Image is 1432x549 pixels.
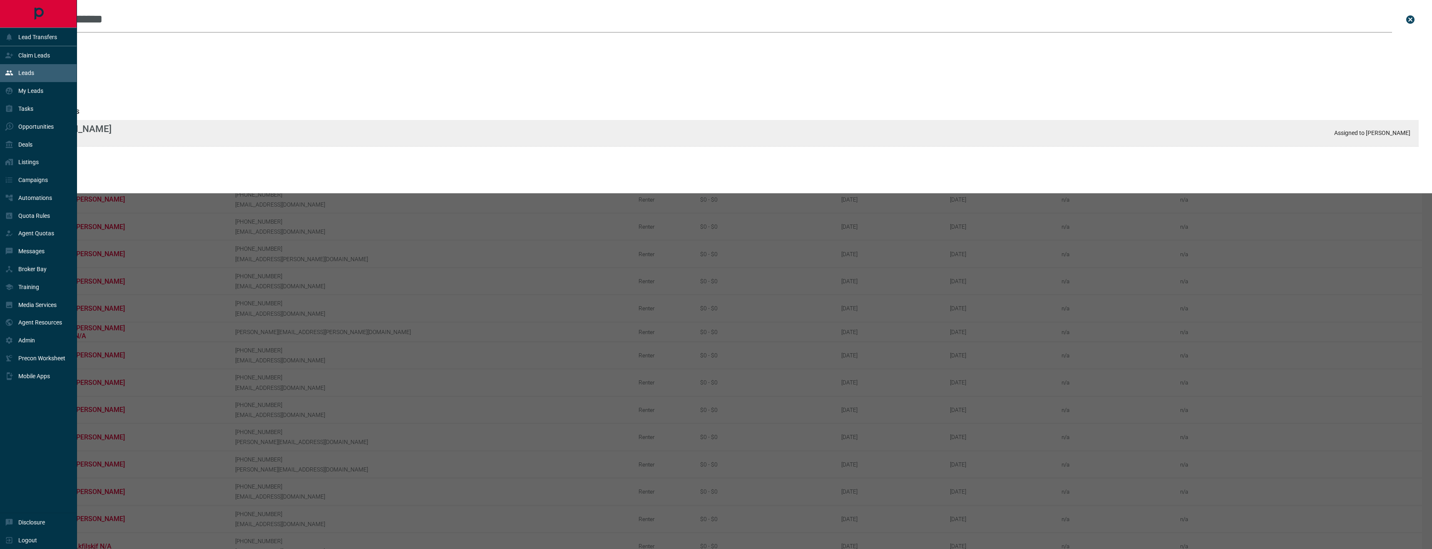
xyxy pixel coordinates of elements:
[1334,130,1410,136] p: Assigned to [PERSON_NAME]
[32,73,1419,80] h3: email matches
[32,37,1419,44] h3: name matches
[32,157,1419,163] h3: id matches
[32,108,1419,115] h3: phone matches
[1402,11,1419,28] button: close search bar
